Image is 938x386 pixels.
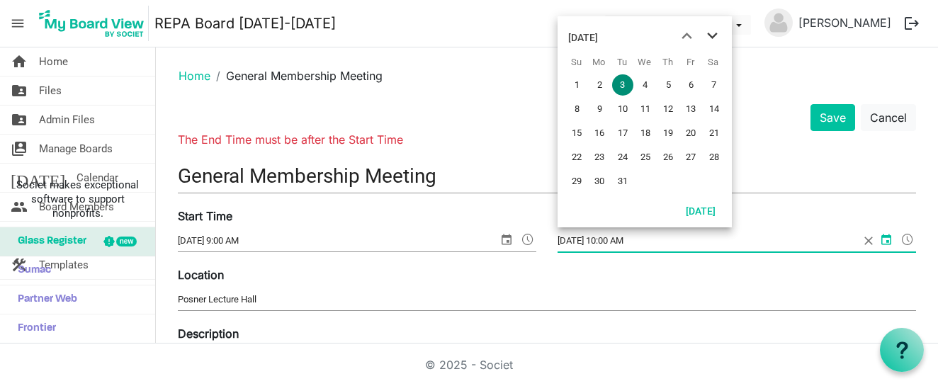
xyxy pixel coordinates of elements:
[605,15,751,35] button: REPA Board 2025-2026 dropdownbutton
[566,74,587,96] span: Sunday, March 1, 2026
[702,52,725,73] th: Sa
[566,123,587,144] span: Sunday, March 15, 2026
[680,98,701,120] span: Friday, March 13, 2026
[565,52,587,73] th: Su
[703,123,725,144] span: Saturday, March 21, 2026
[897,8,927,38] button: logout
[498,230,515,249] span: select
[703,98,725,120] span: Saturday, March 14, 2026
[589,74,610,96] span: Monday, March 2, 2026
[612,147,633,168] span: Tuesday, March 24, 2026
[635,147,656,168] span: Wednesday, March 25, 2026
[703,74,725,96] span: Saturday, March 7, 2026
[680,147,701,168] span: Friday, March 27, 2026
[878,230,895,249] span: select
[680,123,701,144] span: Friday, March 20, 2026
[116,237,137,246] div: new
[11,135,28,163] span: switch_account
[656,52,679,73] th: Th
[587,52,610,73] th: Mo
[425,358,513,372] a: © 2025 - Societ
[566,171,587,192] span: Sunday, March 29, 2026
[589,98,610,120] span: Monday, March 9, 2026
[657,98,679,120] span: Thursday, March 12, 2026
[39,106,95,134] span: Admin Files
[11,47,28,76] span: home
[679,52,701,73] th: Fr
[699,23,725,49] button: next month
[11,76,28,105] span: folder_shared
[611,52,633,73] th: Tu
[178,208,232,225] label: Start Time
[657,123,679,144] span: Thursday, March 19, 2026
[11,227,86,256] span: Glass Register
[11,106,28,134] span: folder_shared
[612,74,633,96] span: Tuesday, March 3, 2026
[178,325,239,342] label: Description
[178,159,916,193] input: Title
[566,98,587,120] span: Sunday, March 8, 2026
[612,98,633,120] span: Tuesday, March 10, 2026
[154,9,336,38] a: REPA Board [DATE]-[DATE]
[680,74,701,96] span: Friday, March 6, 2026
[793,8,897,37] a: [PERSON_NAME]
[566,147,587,168] span: Sunday, March 22, 2026
[4,10,31,37] span: menu
[589,147,610,168] span: Monday, March 23, 2026
[635,74,656,96] span: Wednesday, March 4, 2026
[677,200,725,220] button: Today
[11,285,77,314] span: Partner Web
[11,164,65,192] span: [DATE]
[611,73,633,97] td: Tuesday, March 3, 2026
[764,8,793,37] img: no-profile-picture.svg
[635,123,656,144] span: Wednesday, March 18, 2026
[859,230,878,251] span: close
[674,23,699,49] button: previous month
[589,123,610,144] span: Monday, March 16, 2026
[703,147,725,168] span: Saturday, March 28, 2026
[861,104,916,131] button: Cancel
[35,6,154,41] a: My Board View Logo
[633,52,656,73] th: We
[6,178,149,220] span: Societ makes exceptional software to support nonprofits.
[589,171,610,192] span: Monday, March 30, 2026
[810,104,855,131] button: Save
[11,256,51,285] span: Sumac
[35,6,149,41] img: My Board View Logo
[612,171,633,192] span: Tuesday, March 31, 2026
[635,98,656,120] span: Wednesday, March 11, 2026
[77,164,118,192] span: Calendar
[39,135,113,163] span: Manage Boards
[657,74,679,96] span: Thursday, March 5, 2026
[39,76,62,105] span: Files
[179,69,210,83] a: Home
[11,314,56,343] span: Frontier
[612,123,633,144] span: Tuesday, March 17, 2026
[39,47,68,76] span: Home
[178,131,916,148] li: The End Time must be after the Start Time
[568,23,598,52] div: title
[657,147,679,168] span: Thursday, March 26, 2026
[210,67,383,84] li: General Membership Meeting
[178,266,224,283] label: Location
